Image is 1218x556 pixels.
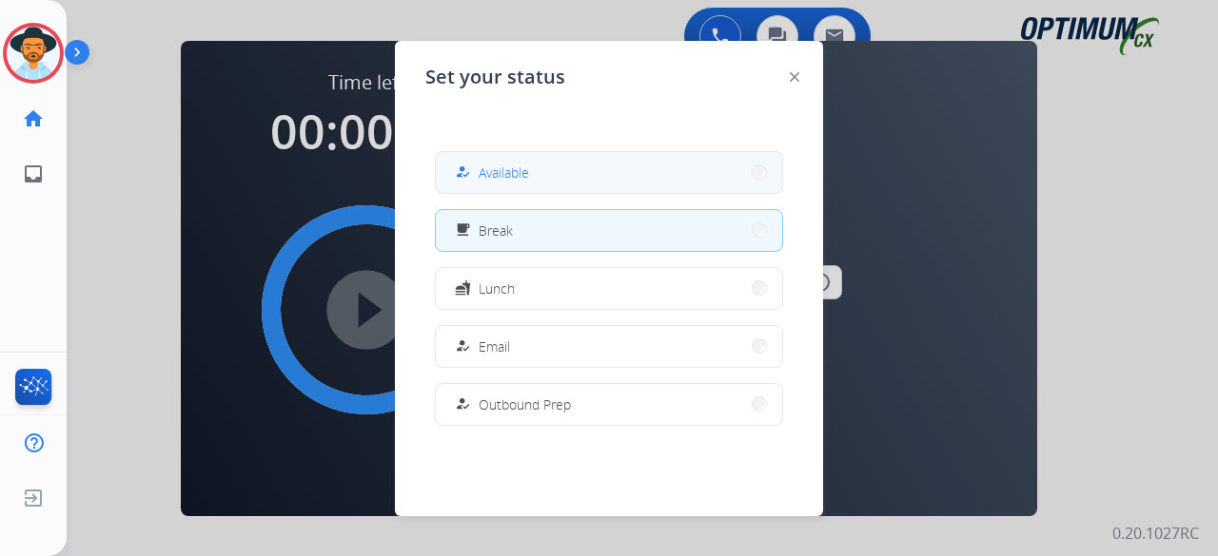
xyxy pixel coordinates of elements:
[436,384,782,425] button: Outbound Prep
[479,336,510,356] span: Email
[455,338,471,355] mat-icon: how_to_reg
[436,326,782,367] button: Email
[22,163,45,185] mat-icon: inbox
[790,72,799,82] img: close-button
[479,220,513,240] span: Break
[436,210,782,251] button: Break
[479,278,515,298] span: Lunch
[455,280,471,297] mat-icon: fastfood
[1112,522,1199,545] p: 0.20.1027RC
[22,107,45,130] mat-icon: home
[455,222,471,239] mat-icon: free_breakfast
[455,396,471,412] mat-icon: how_to_reg
[455,164,471,181] mat-icon: how_to_reg
[425,64,565,90] span: Set your status
[479,394,571,414] span: Outbound Prep
[479,163,529,182] span: Available
[436,268,782,309] button: Lunch
[436,152,782,193] button: Available
[7,27,60,80] img: avatar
